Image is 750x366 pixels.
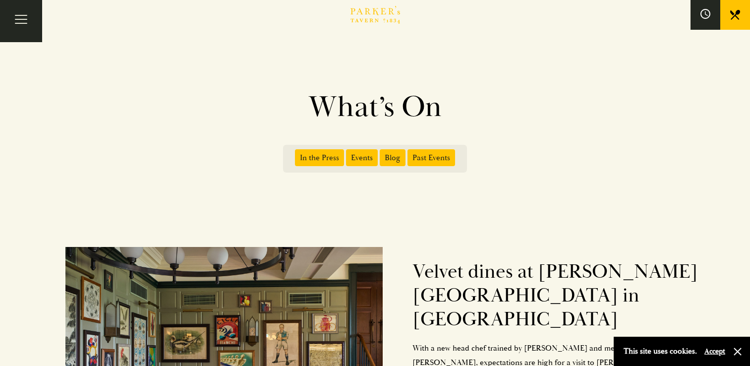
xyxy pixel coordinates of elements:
p: This site uses cookies. [624,344,697,359]
span: In the Press [295,149,344,166]
button: Close and accept [733,347,743,357]
span: Events [346,149,378,166]
button: Accept [704,347,725,356]
span: Past Events [407,149,455,166]
h1: What’s On [93,89,658,125]
h2: Velvet dines at [PERSON_NAME][GEOGRAPHIC_DATA] in [GEOGRAPHIC_DATA] [412,260,699,331]
span: Blog [380,149,405,166]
